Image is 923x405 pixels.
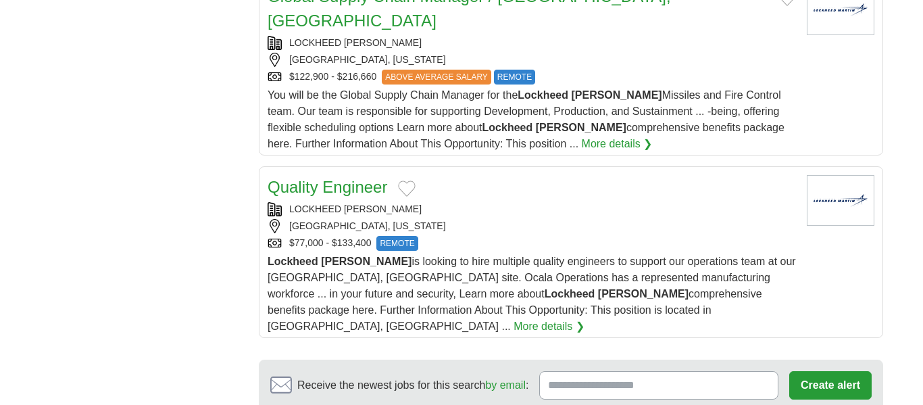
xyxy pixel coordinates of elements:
[598,288,689,300] strong: [PERSON_NAME]
[376,236,418,251] span: REMOTE
[268,178,387,196] a: Quality Engineer
[514,318,584,335] a: More details ❯
[268,256,318,267] strong: Lockheed
[268,236,796,251] div: $77,000 - $133,400
[536,122,626,133] strong: [PERSON_NAME]
[518,89,568,101] strong: Lockheed
[789,371,872,400] button: Create alert
[268,53,796,67] div: [GEOGRAPHIC_DATA], [US_STATE]
[268,219,796,233] div: [GEOGRAPHIC_DATA], [US_STATE]
[382,70,491,85] span: ABOVE AVERAGE SALARY
[321,256,411,267] strong: [PERSON_NAME]
[545,288,595,300] strong: Lockheed
[582,136,653,152] a: More details ❯
[398,181,416,197] button: Add to favorite jobs
[482,122,533,133] strong: Lockheed
[807,175,874,226] img: Lockheed Martin logo
[268,89,784,149] span: You will be the Global Supply Chain Manager for the Missiles and Fire Control team. Our team is r...
[289,37,422,48] a: LOCKHEED [PERSON_NAME]
[485,379,526,391] a: by email
[297,377,528,394] span: Receive the newest jobs for this search :
[494,70,535,85] span: REMOTE
[268,256,796,332] span: is looking to hire multiple quality engineers to support our operations team at our [GEOGRAPHIC_D...
[289,204,422,214] a: LOCKHEED [PERSON_NAME]
[268,70,796,85] div: $122,900 - $216,660
[571,89,662,101] strong: [PERSON_NAME]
